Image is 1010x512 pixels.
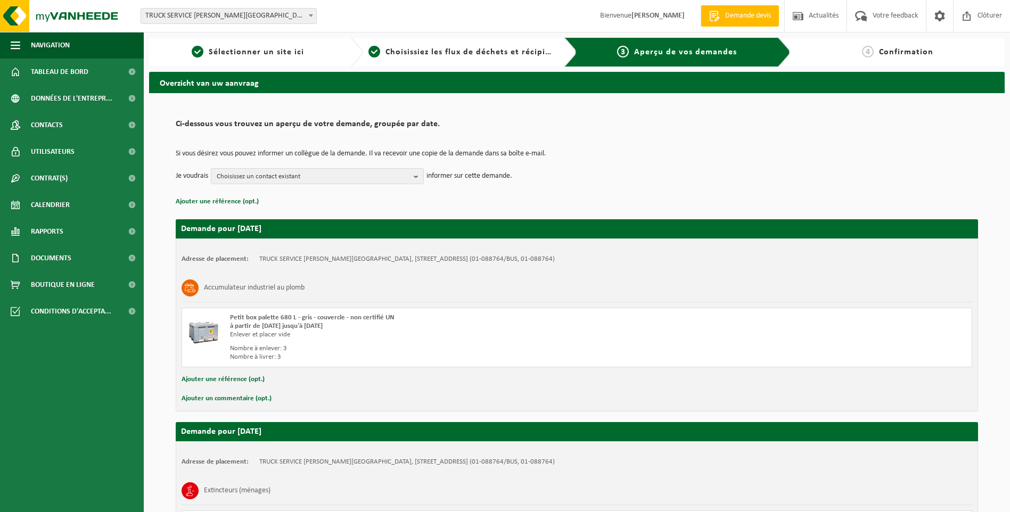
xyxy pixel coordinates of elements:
div: Enlever et placer vide [230,331,620,339]
td: TRUCK SERVICE [PERSON_NAME][GEOGRAPHIC_DATA], [STREET_ADDRESS] (01-088764/BUS, 01-088764) [259,255,555,263]
button: Ajouter un commentaire (opt.) [182,392,272,406]
span: Conditions d'accepta... [31,298,111,325]
p: Si vous désirez vous pouvez informer un collègue de la demande. Il va recevoir une copie de la de... [176,150,978,158]
img: PB-LB-0680-HPE-GY-11.png [187,313,219,345]
div: Nombre à enlever: 3 [230,344,620,353]
span: Petit box palette 680 L - gris - couvercle - non certifié UN [230,314,395,321]
span: Aperçu de vos demandes [634,48,737,56]
span: Choisissiez les flux de déchets et récipients [385,48,563,56]
h2: Overzicht van uw aanvraag [149,72,1005,93]
a: 1Sélectionner un site ici [154,46,342,59]
button: Choisissez un contact existant [211,168,424,184]
p: Je voudrais [176,168,208,184]
span: Demande devis [722,11,774,21]
strong: Adresse de placement: [182,255,249,262]
span: 2 [368,46,380,57]
span: 3 [617,46,629,57]
span: Sélectionner un site ici [209,48,304,56]
div: Nombre à livrer: 3 [230,353,620,361]
span: Utilisateurs [31,138,75,165]
strong: Adresse de placement: [182,458,249,465]
span: Navigation [31,32,70,59]
span: Confirmation [879,48,933,56]
button: Ajouter une référence (opt.) [176,195,259,209]
span: Tableau de bord [31,59,88,85]
span: 4 [862,46,874,57]
button: Ajouter une référence (opt.) [182,373,265,386]
span: 1 [192,46,203,57]
span: Calendrier [31,192,70,218]
a: 2Choisissiez les flux de déchets et récipients [368,46,556,59]
span: Données de l'entrepr... [31,85,112,112]
strong: à partir de [DATE] jusqu'à [DATE] [230,323,323,329]
span: Rapports [31,218,63,245]
span: Contrat(s) [31,165,68,192]
span: Contacts [31,112,63,138]
span: TRUCK SERVICE SEBASTIAN - HERSTAL - HERSTAL [141,9,316,23]
span: Documents [31,245,71,271]
p: informer sur cette demande. [426,168,512,184]
strong: [PERSON_NAME] [631,12,685,20]
td: TRUCK SERVICE [PERSON_NAME][GEOGRAPHIC_DATA], [STREET_ADDRESS] (01-088764/BUS, 01-088764) [259,458,555,466]
h3: Accumulateur industriel au plomb [204,279,305,296]
strong: Demande pour [DATE] [181,225,261,233]
span: Choisissez un contact existant [217,169,409,185]
h2: Ci-dessous vous trouvez un aperçu de votre demande, groupée par date. [176,120,978,134]
span: Boutique en ligne [31,271,95,298]
h3: Extincteurs (ménages) [204,482,270,499]
span: TRUCK SERVICE SEBASTIAN - HERSTAL - HERSTAL [141,8,317,24]
a: Demande devis [701,5,779,27]
strong: Demande pour [DATE] [181,427,261,436]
